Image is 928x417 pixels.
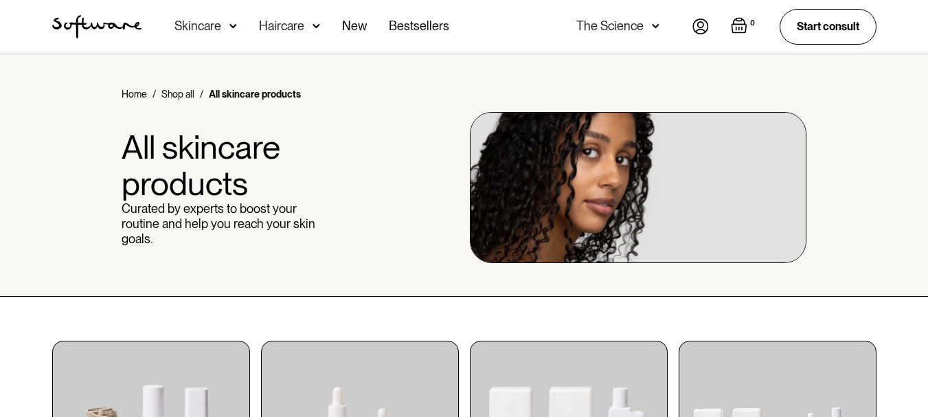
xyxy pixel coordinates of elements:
[122,87,147,101] a: Home
[229,19,237,33] img: arrow down
[52,15,142,38] a: home
[209,87,301,101] div: All skincare products
[52,15,142,38] img: Software Logo
[174,19,221,33] div: Skincare
[576,19,644,33] div: The Science
[259,19,304,33] div: Haircare
[122,201,319,246] p: Curated by experts to boost your routine and help you reach your skin goals.
[161,87,194,101] a: Shop all
[652,19,659,33] img: arrow down
[152,87,156,101] div: /
[731,17,758,36] a: Open empty cart
[122,129,319,202] h1: All skincare products
[747,17,758,30] div: 0
[200,87,203,101] div: /
[780,9,876,44] a: Start consult
[313,19,320,33] img: arrow down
